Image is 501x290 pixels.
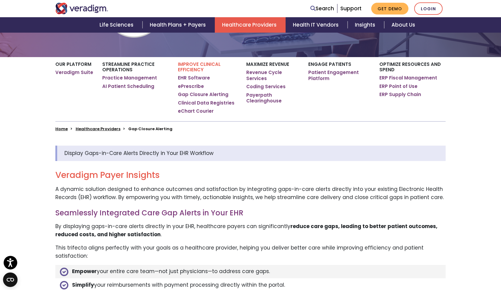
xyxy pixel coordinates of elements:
a: Insights [348,17,384,33]
a: Clinical Data Registries [178,100,234,106]
a: Revenue Cycle Services [246,69,299,81]
li: your entire care team—not just physicians—to address care gaps. [55,265,446,278]
a: Health Plans + Payers [142,17,215,33]
a: Patient Engagement Platform [308,69,370,81]
a: AI Patient Scheduling [102,83,154,89]
a: ERP Supply Chain [379,92,421,98]
a: Home [55,126,68,132]
strong: Simplify [72,281,94,288]
a: Login [414,2,443,15]
a: Gap Closure Alerting [178,92,228,98]
iframe: Drift Chat Widget [385,246,494,283]
p: A dynamic solution designed to enhance outcomes and satisfaction by integrating gaps-in-care aler... [55,185,446,201]
button: Open CMP widget [3,272,18,287]
p: By displaying gaps-in-care alerts directly in your EHR, healthcare payers can significantly . [55,222,446,239]
span: Display Gaps-in-Care Alerts Directly in Your EHR Workflow [64,150,214,157]
h3: Seamlessly Integrated Care Gap Alerts in Your EHR [55,209,446,217]
a: ERP Point of Use [379,83,417,89]
a: eChart Courier [178,108,214,114]
a: Health IT Vendors [286,17,348,33]
p: This trifecta aligns perfectly with your goals as a healthcare provider, helping you deliver bett... [55,244,446,260]
a: Coding Services [246,84,286,90]
img: Veradigm logo [55,3,108,14]
a: Healthcare Providers [215,17,286,33]
a: Veradigm Suite [55,69,93,76]
a: Get Demo [371,3,408,14]
a: Practice Management [102,75,157,81]
a: Healthcare Providers [76,126,120,132]
a: Search [310,5,334,13]
a: Life Sciences [92,17,142,33]
a: EHR Software [178,75,210,81]
a: Payerpath Clearinghouse [246,92,299,104]
a: ePrescribe [178,83,204,89]
strong: Empower [72,268,97,275]
a: ERP Fiscal Management [379,75,437,81]
a: About Us [384,17,422,33]
a: Support [340,5,362,12]
h2: Veradigm Payer Insights [55,170,446,180]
